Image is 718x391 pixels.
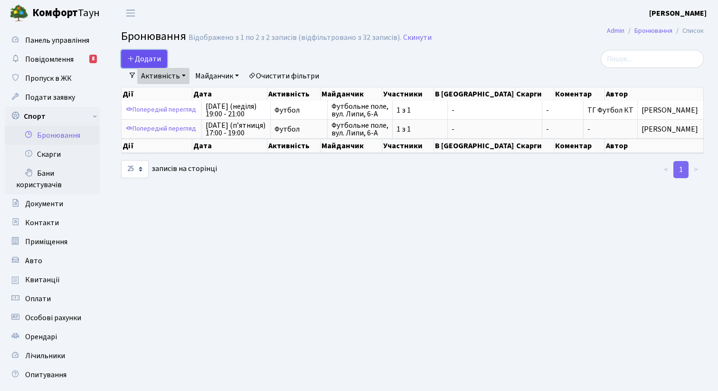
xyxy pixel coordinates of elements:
[593,21,718,41] nav: breadcrumb
[189,33,401,42] div: Відображено з 1 по 2 з 2 записів (відфільтровано з 32 записів).
[32,5,100,21] span: Таун
[5,194,100,213] a: Документи
[25,256,42,266] span: Авто
[5,88,100,107] a: Подати заявку
[605,139,704,153] th: Автор
[649,8,707,19] a: [PERSON_NAME]
[546,125,579,133] span: -
[5,107,100,126] a: Спорт
[331,122,388,137] span: Футбольне поле, вул. Липи, 6-А
[5,232,100,251] a: Приміщення
[267,87,321,101] th: Активність
[123,122,198,136] a: Попередній перегляд
[5,126,100,145] a: Бронювання
[121,50,167,68] button: Додати
[5,31,100,50] a: Панель управління
[5,213,100,232] a: Контакти
[607,26,624,36] a: Admin
[191,68,243,84] a: Майданчик
[245,68,323,84] a: Очистити фільтри
[274,106,323,114] span: Футбол
[605,87,704,101] th: Автор
[25,313,81,323] span: Особові рахунки
[382,87,434,101] th: Участники
[587,105,633,115] span: ТГ Футбол КТ
[25,332,57,342] span: Орендарі
[434,139,515,153] th: В [GEOGRAPHIC_DATA]
[515,139,554,153] th: Скарги
[267,139,321,153] th: Активність
[119,5,142,21] button: Переключити навігацію
[452,106,538,114] span: -
[554,139,605,153] th: Коментар
[25,275,60,285] span: Квитанції
[25,237,67,247] span: Приміщення
[452,125,538,133] span: -
[121,160,149,178] select: записів на сторінці
[321,87,383,101] th: Майданчик
[634,26,672,36] a: Бронювання
[382,139,434,153] th: Участники
[397,125,444,133] span: 1 з 1
[642,106,700,114] span: [PERSON_NAME]
[672,26,704,36] li: Список
[89,55,97,63] div: 8
[321,139,383,153] th: Майданчик
[5,251,100,270] a: Авто
[121,28,186,45] span: Бронювання
[32,5,78,20] b: Комфорт
[554,87,605,101] th: Коментар
[397,106,444,114] span: 1 з 1
[515,87,554,101] th: Скарги
[5,270,100,289] a: Квитанції
[5,289,100,308] a: Оплати
[25,73,72,84] span: Пропуск в ЖК
[25,351,65,361] span: Лічильники
[546,106,579,114] span: -
[642,125,700,133] span: [PERSON_NAME]
[122,139,192,153] th: Дії
[673,161,689,178] a: 1
[25,35,89,46] span: Панель управління
[5,69,100,88] a: Пропуск в ЖК
[9,4,28,23] img: logo.png
[25,370,66,380] span: Опитування
[5,50,100,69] a: Повідомлення8
[123,103,198,117] a: Попередній перегляд
[25,54,74,65] span: Повідомлення
[274,125,323,133] span: Футбол
[25,294,51,304] span: Оплати
[192,139,267,153] th: Дата
[403,33,432,42] a: Скинути
[5,145,100,164] a: Скарги
[206,103,266,118] span: [DATE] (неділя) 19:00 - 21:00
[121,160,217,178] label: записів на сторінці
[25,199,63,209] span: Документи
[5,164,100,194] a: Бани користувачів
[5,346,100,365] a: Лічильники
[601,50,704,68] input: Пошук...
[331,103,388,118] span: Футбольне поле, вул. Липи, 6-А
[5,365,100,384] a: Опитування
[206,122,266,137] span: [DATE] (п’ятниця) 17:00 - 19:00
[587,124,590,134] span: -
[137,68,189,84] a: Активність
[25,92,75,103] span: Подати заявку
[5,327,100,346] a: Орендарі
[434,87,515,101] th: В [GEOGRAPHIC_DATA]
[25,218,59,228] span: Контакти
[5,308,100,327] a: Особові рахунки
[122,87,192,101] th: Дії
[192,87,267,101] th: Дата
